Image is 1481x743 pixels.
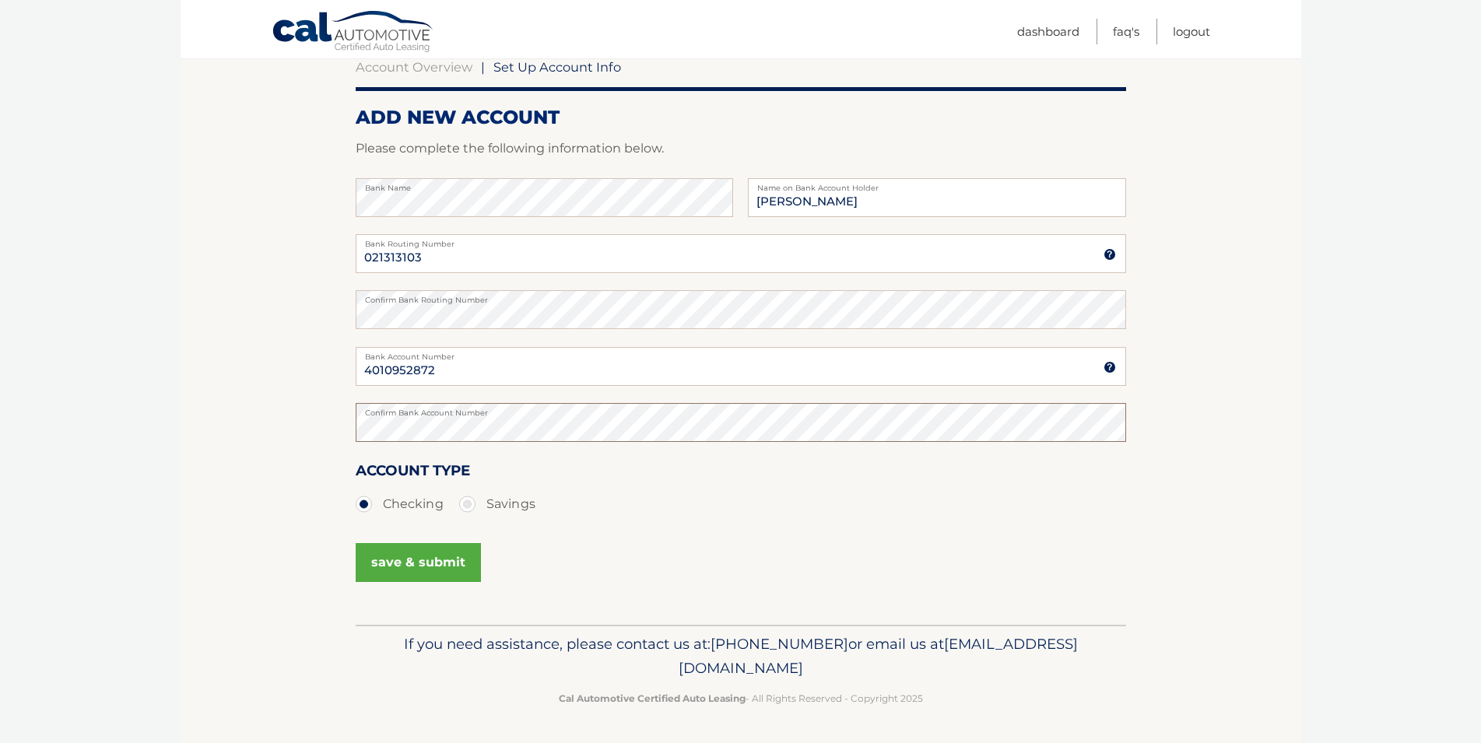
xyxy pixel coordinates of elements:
a: FAQ's [1113,19,1139,44]
p: If you need assistance, please contact us at: or email us at [366,632,1116,682]
span: | [481,59,485,75]
label: Bank Account Number [356,347,1126,359]
label: Account Type [356,459,470,488]
img: tooltip.svg [1104,248,1116,261]
input: Bank Routing Number [356,234,1126,273]
label: Confirm Bank Routing Number [356,290,1126,303]
strong: Cal Automotive Certified Auto Leasing [559,692,746,704]
span: Set Up Account Info [493,59,621,75]
img: tooltip.svg [1104,361,1116,373]
a: Dashboard [1017,19,1079,44]
h2: ADD NEW ACCOUNT [356,106,1126,129]
p: - All Rights Reserved - Copyright 2025 [366,690,1116,706]
p: Please complete the following information below. [356,138,1126,159]
a: Account Overview [356,59,472,75]
label: Bank Routing Number [356,234,1126,247]
input: Name on Account (Account Holder Name) [748,178,1125,217]
span: [PHONE_NUMBER] [711,635,848,653]
a: Cal Automotive [272,10,435,55]
label: Checking [356,489,444,520]
button: save & submit [356,543,481,582]
label: Name on Bank Account Holder [748,178,1125,191]
input: Bank Account Number [356,347,1126,386]
a: Logout [1173,19,1210,44]
label: Savings [459,489,535,520]
label: Bank Name [356,178,733,191]
label: Confirm Bank Account Number [356,403,1126,415]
